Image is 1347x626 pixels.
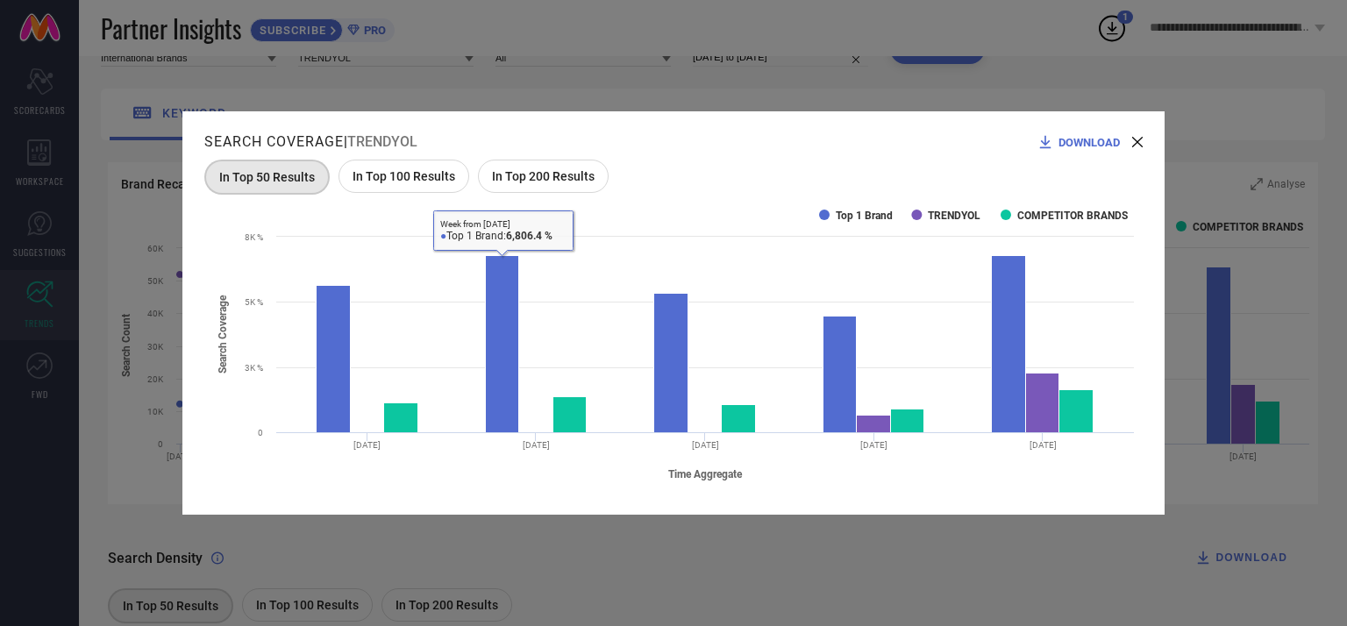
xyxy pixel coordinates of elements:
[692,440,719,450] text: [DATE]
[523,440,550,450] text: [DATE]
[1058,136,1120,149] span: DOWNLOAD
[353,440,381,450] text: [DATE]
[347,133,417,150] span: TRENDYOL
[204,133,344,150] h1: Search Coverage
[219,170,315,184] span: In Top 50 Results
[353,169,455,183] span: In Top 100 Results
[245,363,263,373] text: 3K %
[1017,210,1128,222] text: COMPETITOR BRANDS
[668,468,743,480] tspan: Time Aggregate
[204,133,417,150] div: |
[836,210,893,222] text: Top 1 Brand
[245,297,263,307] text: 5K %
[492,169,595,183] span: In Top 200 Results
[245,232,263,242] text: 8K %
[1030,440,1057,450] text: [DATE]
[860,440,887,450] text: [DATE]
[1037,133,1129,151] div: Download
[258,428,263,437] text: 0
[928,210,980,222] text: TRENDYOL
[217,295,229,373] tspan: Search Coverage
